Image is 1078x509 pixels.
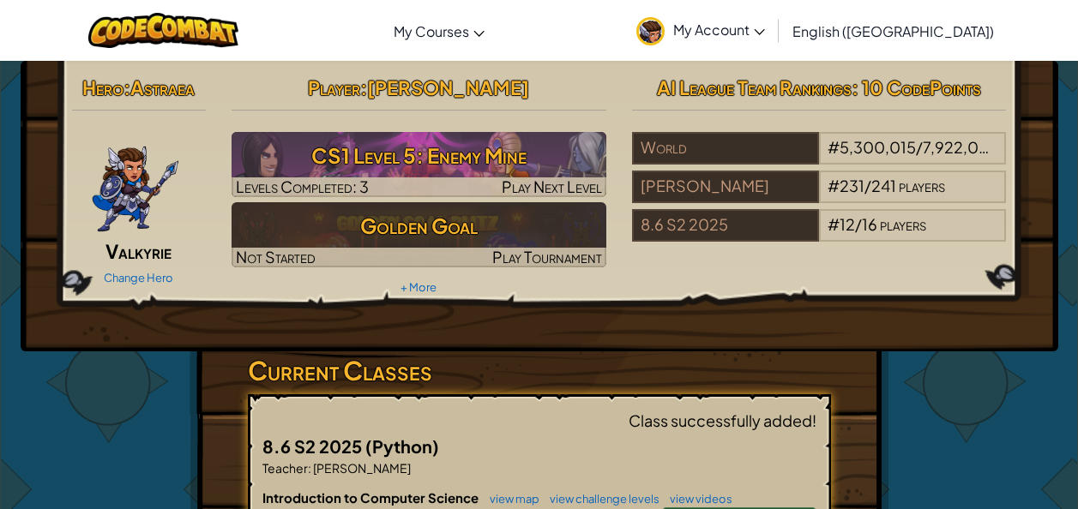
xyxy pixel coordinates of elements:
[628,3,774,57] a: My Account
[311,460,411,476] span: [PERSON_NAME]
[236,247,316,266] span: Not Started
[262,435,365,457] span: 8.6 S2 2025
[385,8,493,54] a: My Courses
[248,351,831,390] h3: Current Classes
[840,214,855,234] span: 12
[365,435,439,457] span: (Python)
[232,132,606,197] img: CS1 Level 5: Enemy Mine
[923,137,994,157] span: 7,922,081
[262,408,816,433] div: Class successfully added!
[916,137,923,157] span: /
[232,202,606,267] a: Golden GoalNot StartedPlay Tournament
[852,75,981,99] span: : 10 CodePoints
[236,177,369,196] span: Levels Completed: 3
[632,148,1007,168] a: World#5,300,015/7,922,081players
[828,137,840,157] span: #
[360,75,367,99] span: :
[880,214,926,234] span: players
[394,22,469,40] span: My Courses
[400,280,437,294] a: + More
[232,132,606,197] a: Play Next Level
[91,132,180,235] img: ValkyriePose.png
[784,8,1003,54] a: English ([GEOGRAPHIC_DATA])
[661,492,732,506] a: view videos
[636,17,665,45] img: avatar
[840,137,916,157] span: 5,300,015
[840,176,864,195] span: 231
[632,132,819,165] div: World
[632,171,819,203] div: [PERSON_NAME]
[232,202,606,267] img: Golden Goal
[88,13,238,48] img: CodeCombat logo
[308,75,360,99] span: Player
[104,271,173,284] a: Change Hero
[130,75,195,99] span: Astraea
[855,214,862,234] span: /
[232,207,606,245] h3: Golden Goal
[657,75,852,99] span: AI League Team Rankings
[308,460,311,476] span: :
[899,176,945,195] span: players
[871,176,896,195] span: 241
[232,136,606,175] h3: CS1 Level 5: Enemy Mine
[262,489,481,506] span: Introduction to Computer Science
[673,21,765,39] span: My Account
[481,492,539,506] a: view map
[367,75,529,99] span: [PERSON_NAME]
[632,209,819,242] div: 8.6 S2 2025
[105,239,172,263] span: Valkyrie
[262,460,308,476] span: Teacher
[502,177,602,196] span: Play Next Level
[828,214,840,234] span: #
[632,187,1007,207] a: [PERSON_NAME]#231/241players
[792,22,994,40] span: English ([GEOGRAPHIC_DATA])
[82,75,123,99] span: Hero
[828,176,840,195] span: #
[632,225,1007,245] a: 8.6 S2 2025#12/16players
[541,492,659,506] a: view challenge levels
[864,176,871,195] span: /
[862,214,877,234] span: 16
[492,247,602,266] span: Play Tournament
[123,75,130,99] span: :
[997,137,1043,157] span: players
